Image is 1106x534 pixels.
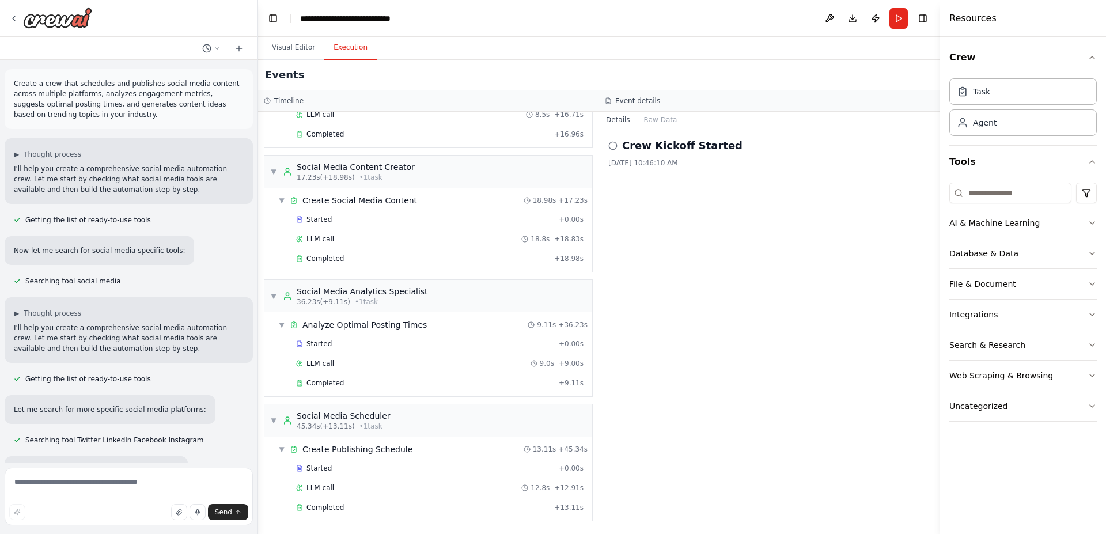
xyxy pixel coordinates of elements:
[14,150,19,159] span: ▶
[25,435,204,445] span: Searching tool Twitter LinkedIn Facebook Instagram
[215,508,232,517] span: Send
[554,483,584,493] span: + 12.91s
[14,309,81,318] button: ▶Thought process
[190,504,206,520] button: Click to speak your automation idea
[171,504,187,520] button: Upload files
[558,196,588,205] span: + 17.23s
[535,110,550,119] span: 8.5s
[297,161,415,173] div: Social Media Content Creator
[278,320,285,330] span: ▼
[949,217,1040,229] div: AI & Machine Learning
[949,400,1007,412] div: Uncategorized
[599,112,637,128] button: Details
[14,150,81,159] button: ▶Thought process
[324,36,377,60] button: Execution
[537,320,556,330] span: 9.11s
[14,245,185,256] p: Now let me search for social media specific tools:
[306,110,334,119] span: LLM call
[949,74,1097,145] div: Crew
[554,254,584,263] span: + 18.98s
[973,86,990,97] div: Task
[949,370,1053,381] div: Web Scraping & Browsing
[949,300,1097,330] button: Integrations
[949,278,1016,290] div: File & Document
[915,10,931,26] button: Hide right sidebar
[559,464,584,473] span: + 0.00s
[306,464,332,473] span: Started
[306,339,332,349] span: Started
[300,13,421,24] nav: breadcrumb
[297,422,355,431] span: 45.34s (+13.11s)
[973,117,997,128] div: Agent
[270,416,277,425] span: ▼
[554,234,584,244] span: + 18.83s
[949,146,1097,178] button: Tools
[270,167,277,176] span: ▼
[355,297,378,306] span: • 1 task
[531,234,550,244] span: 18.8s
[949,269,1097,299] button: File & Document
[302,319,427,331] span: Analyze Optimal Posting Times
[14,309,19,318] span: ▶
[23,7,92,28] img: Logo
[270,291,277,301] span: ▼
[558,445,588,454] span: + 45.34s
[949,178,1097,431] div: Tools
[949,12,997,25] h4: Resources
[559,339,584,349] span: + 0.00s
[263,36,324,60] button: Visual Editor
[24,309,81,318] span: Thought process
[531,483,550,493] span: 12.8s
[559,359,584,368] span: + 9.00s
[554,503,584,512] span: + 13.11s
[306,378,344,388] span: Completed
[14,78,244,120] p: Create a crew that schedules and publishes social media content across multiple platforms, analyz...
[533,196,556,205] span: 18.98s
[608,158,931,168] div: [DATE] 10:46:10 AM
[25,215,151,225] span: Getting the list of ready-to-use tools
[198,41,225,55] button: Switch to previous chat
[297,286,428,297] div: Social Media Analytics Specialist
[278,196,285,205] span: ▼
[559,378,584,388] span: + 9.11s
[554,110,584,119] span: + 16.71s
[949,208,1097,238] button: AI & Machine Learning
[306,503,344,512] span: Completed
[306,130,344,139] span: Completed
[637,112,684,128] button: Raw Data
[302,195,417,206] span: Create Social Media Content
[306,483,334,493] span: LLM call
[25,277,121,286] span: Searching tool social media
[949,391,1097,421] button: Uncategorized
[622,138,743,154] h2: Crew Kickoff Started
[559,215,584,224] span: + 0.00s
[554,130,584,139] span: + 16.96s
[615,96,660,105] h3: Event details
[949,41,1097,74] button: Crew
[949,238,1097,268] button: Database & Data
[302,444,412,455] span: Create Publishing Schedule
[14,164,244,195] p: I'll help you create a comprehensive social media automation crew. Let me start by checking what ...
[306,359,334,368] span: LLM call
[533,445,556,454] span: 13.11s
[306,215,332,224] span: Started
[265,67,304,83] h2: Events
[24,150,81,159] span: Thought process
[274,96,304,105] h3: Timeline
[949,361,1097,391] button: Web Scraping & Browsing
[949,309,998,320] div: Integrations
[540,359,554,368] span: 9.0s
[230,41,248,55] button: Start a new chat
[306,234,334,244] span: LLM call
[297,410,391,422] div: Social Media Scheduler
[558,320,588,330] span: + 36.23s
[9,504,25,520] button: Improve this prompt
[14,323,244,354] p: I'll help you create a comprehensive social media automation crew. Let me start by checking what ...
[297,297,350,306] span: 36.23s (+9.11s)
[949,339,1025,351] div: Search & Research
[359,422,382,431] span: • 1 task
[265,10,281,26] button: Hide left sidebar
[297,173,355,182] span: 17.23s (+18.98s)
[949,248,1018,259] div: Database & Data
[14,404,206,415] p: Let me search for more specific social media platforms:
